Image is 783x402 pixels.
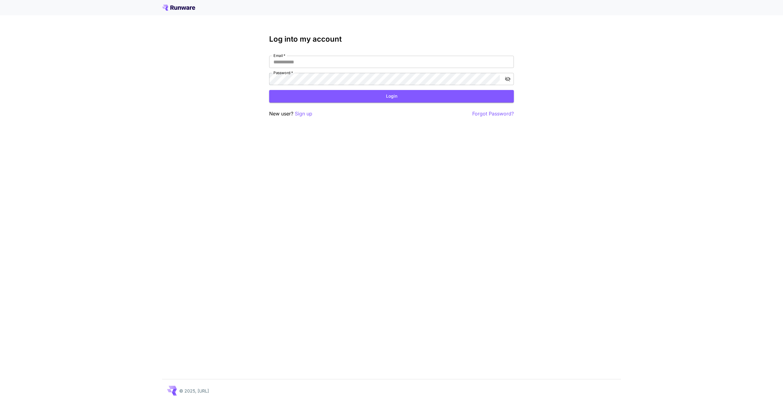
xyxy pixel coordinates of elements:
button: Forgot Password? [472,110,514,118]
h3: Log into my account [269,35,514,43]
p: © 2025, [URL] [179,388,209,394]
label: Password [273,70,293,75]
button: toggle password visibility [502,73,513,85]
button: Login [269,90,514,103]
button: Sign up [295,110,312,118]
p: New user? [269,110,312,118]
label: Email [273,53,285,58]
